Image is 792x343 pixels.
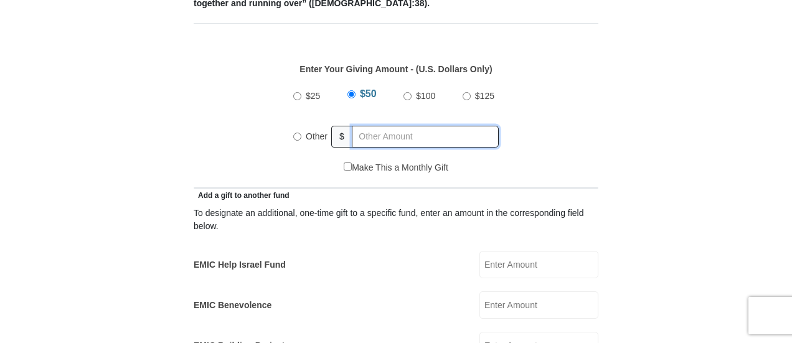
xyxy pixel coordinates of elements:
[344,162,352,171] input: Make This a Monthly Gift
[352,126,499,148] input: Other Amount
[344,161,448,174] label: Make This a Monthly Gift
[479,291,598,319] input: Enter Amount
[475,91,494,101] span: $125
[416,91,435,101] span: $100
[194,207,598,233] div: To designate an additional, one-time gift to a specific fund, enter an amount in the correspondin...
[360,88,377,99] span: $50
[331,126,352,148] span: $
[194,299,271,312] label: EMIC Benevolence
[299,64,492,74] strong: Enter Your Giving Amount - (U.S. Dollars Only)
[306,91,320,101] span: $25
[194,191,290,200] span: Add a gift to another fund
[306,131,328,141] span: Other
[479,251,598,278] input: Enter Amount
[194,258,286,271] label: EMIC Help Israel Fund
